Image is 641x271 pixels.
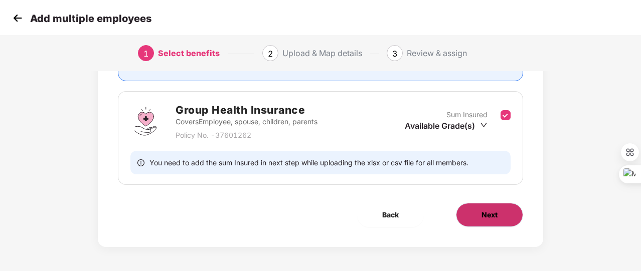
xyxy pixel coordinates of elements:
span: 3 [392,49,397,59]
span: down [480,121,488,129]
p: Covers Employee, spouse, children, parents [176,116,317,127]
div: Upload & Map details [282,45,362,61]
div: Select benefits [158,45,220,61]
p: Policy No. - 37601262 [176,130,317,141]
p: Add multiple employees [30,13,151,25]
p: Sum Insured [446,109,488,120]
img: svg+xml;base64,PHN2ZyB4bWxucz0iaHR0cDovL3d3dy53My5vcmcvMjAwMC9zdmciIHdpZHRoPSIzMCIgaGVpZ2h0PSIzMC... [10,11,25,26]
div: Review & assign [407,45,467,61]
span: Next [482,209,498,220]
div: Available Grade(s) [405,120,488,131]
button: Next [456,203,523,227]
span: 2 [268,49,273,59]
button: Back [357,203,424,227]
span: You need to add the sum Insured in next step while uploading the xlsx or csv file for all members. [149,158,468,167]
span: 1 [143,49,148,59]
span: Back [382,209,399,220]
span: info-circle [137,158,144,167]
img: svg+xml;base64,PHN2ZyBpZD0iR3JvdXBfSGVhbHRoX0luc3VyYW5jZSIgZGF0YS1uYW1lPSJHcm91cCBIZWFsdGggSW5zdX... [130,106,161,136]
h2: Group Health Insurance [176,102,317,118]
